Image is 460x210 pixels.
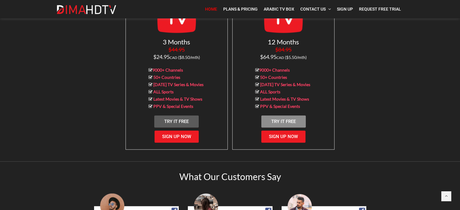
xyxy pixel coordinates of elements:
a: Sign Up [334,3,356,15]
a: PPV & Special Events [153,104,193,109]
del: $84.95 [275,46,292,53]
span: CAD [170,55,177,60]
span: Arabic TV Box [264,7,294,11]
span: 3 Months [163,38,190,46]
a: Home [202,3,220,15]
a: Arabic TV Box [261,3,297,15]
a: Request Free Trial [356,3,404,15]
a: PPV & Special Events [260,104,300,109]
span: Home [205,7,217,11]
a: ALL Sports [260,89,280,94]
a: 9000+ Channels [259,67,290,73]
span: Sign Up Now [269,134,298,139]
span: Sign Up [337,7,353,11]
a: 3 Months $44.95$24.95CAD ($8.50/mth) [153,40,200,60]
a: Latest Movies & TV Shows [153,96,202,102]
a: [DATE] TV Series & Movies [260,82,310,87]
span: ($5.50/mth) [285,55,307,60]
a: Sign Up Now [155,131,199,143]
a: 12 Months $84.95$64.95CAD ($5.50/mth) [260,40,307,60]
span: Try It Free [164,119,189,124]
a: Plans & Pricing [220,3,261,15]
span: 12 Months [268,38,299,46]
span: Try It Free [271,119,296,124]
a: ALL Sports [153,89,174,94]
a: Contact Us [297,3,334,15]
a: [DATE] TV Series & Movies [153,82,204,87]
a: 50+ Countries [153,75,180,80]
span: CAD [276,55,284,60]
a: Sign Up Now [261,131,305,143]
span: Sign Up Now [162,134,191,139]
a: 50+ Countries [260,75,287,80]
span: Plans & Pricing [223,7,258,11]
span: ($8.50/mth) [178,55,200,60]
img: Dima HDTV [56,5,117,15]
a: Latest Movies & TV Shows [260,96,309,102]
span: $24.95 [153,46,200,60]
span: Contact Us [300,7,326,11]
del: $44.95 [168,46,185,53]
a: Back to top [441,191,451,201]
span: $64.95 [260,46,307,60]
span: What Our Customers Say [179,171,281,182]
span: Request Free Trial [359,7,401,11]
a: 9000+ Channels [152,67,183,73]
a: Try It Free [261,115,306,128]
a: Try It Free [154,115,199,128]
